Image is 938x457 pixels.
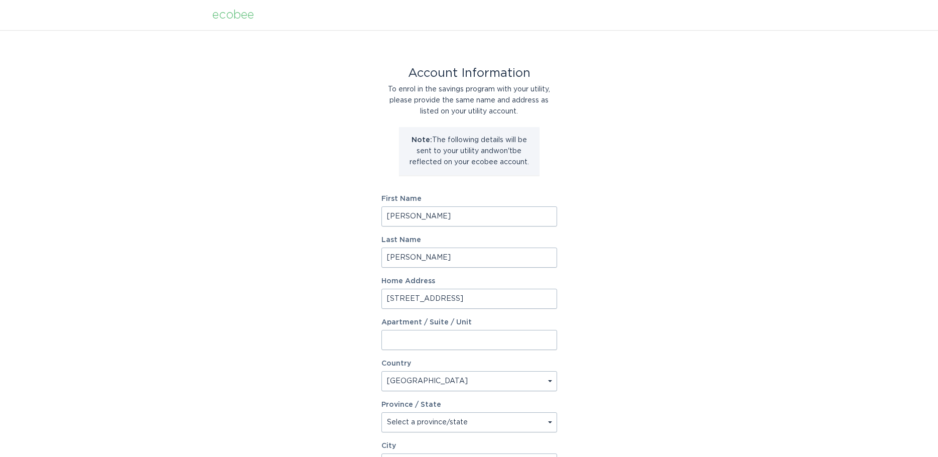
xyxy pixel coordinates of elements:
[412,137,432,144] strong: Note:
[381,278,557,285] label: Home Address
[381,195,557,202] label: First Name
[381,401,441,408] label: Province / State
[381,442,557,449] label: City
[212,10,254,21] div: ecobee
[381,237,557,244] label: Last Name
[381,360,411,367] label: Country
[381,319,557,326] label: Apartment / Suite / Unit
[381,84,557,117] div: To enrol in the savings program with your utility, please provide the same name and address as li...
[381,68,557,79] div: Account Information
[407,135,532,168] p: The following details will be sent to your utility and won't be reflected on your ecobee account.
